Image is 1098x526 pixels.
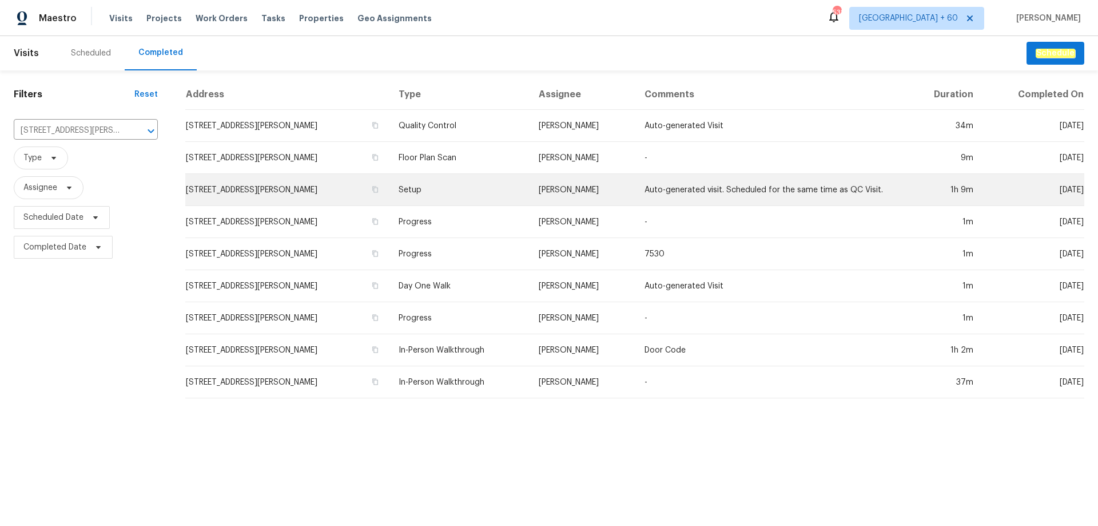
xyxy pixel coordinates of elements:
td: [DATE] [982,334,1084,366]
span: Projects [146,13,182,24]
button: Copy Address [370,280,380,291]
td: Progress [389,238,530,270]
td: Auto-generated Visit [635,110,905,142]
td: [STREET_ADDRESS][PERSON_NAME] [185,110,389,142]
td: [DATE] [982,174,1084,206]
td: [DATE] [982,238,1084,270]
td: Door Code [635,334,905,366]
th: Type [389,80,530,110]
td: [PERSON_NAME] [530,334,635,366]
td: - [635,142,905,174]
td: Floor Plan Scan [389,142,530,174]
div: Completed [138,47,183,58]
td: [STREET_ADDRESS][PERSON_NAME] [185,302,389,334]
td: [STREET_ADDRESS][PERSON_NAME] [185,206,389,238]
span: Scheduled Date [23,212,83,223]
th: Assignee [530,80,635,110]
span: Completed Date [23,242,86,253]
button: Open [143,123,159,139]
td: Day One Walk [389,270,530,302]
span: Geo Assignments [357,13,432,24]
h1: Filters [14,89,134,100]
div: Scheduled [71,48,111,59]
th: Address [185,80,389,110]
td: - [635,206,905,238]
th: Completed On [982,80,1084,110]
button: Copy Address [370,313,380,323]
td: [PERSON_NAME] [530,110,635,142]
button: Copy Address [370,152,380,163]
span: [GEOGRAPHIC_DATA] + 60 [859,13,958,24]
td: [DATE] [982,366,1084,398]
td: In-Person Walkthrough [389,334,530,366]
td: [PERSON_NAME] [530,302,635,334]
input: Search for an address... [14,122,126,140]
td: Progress [389,206,530,238]
td: 37m [905,366,982,398]
td: - [635,302,905,334]
td: [PERSON_NAME] [530,366,635,398]
button: Copy Address [370,377,380,387]
td: 1h 2m [905,334,982,366]
td: 1m [905,238,982,270]
span: Type [23,152,42,164]
div: 538 [833,7,841,18]
button: Copy Address [370,216,380,227]
td: 9m [905,142,982,174]
td: 7530 [635,238,905,270]
span: Properties [299,13,344,24]
td: - [635,366,905,398]
td: [STREET_ADDRESS][PERSON_NAME] [185,142,389,174]
td: [PERSON_NAME] [530,270,635,302]
div: Reset [134,89,158,100]
span: Tasks [261,14,285,22]
td: [STREET_ADDRESS][PERSON_NAME] [185,270,389,302]
td: 1m [905,302,982,334]
td: [DATE] [982,270,1084,302]
td: [PERSON_NAME] [530,142,635,174]
button: Copy Address [370,345,380,355]
td: 1m [905,206,982,238]
td: [DATE] [982,302,1084,334]
td: Progress [389,302,530,334]
td: Quality Control [389,110,530,142]
td: [STREET_ADDRESS][PERSON_NAME] [185,334,389,366]
span: Visits [109,13,133,24]
td: [PERSON_NAME] [530,206,635,238]
td: [DATE] [982,206,1084,238]
span: Visits [14,41,39,66]
td: In-Person Walkthrough [389,366,530,398]
th: Comments [635,80,905,110]
td: [DATE] [982,110,1084,142]
th: Duration [905,80,982,110]
td: Auto-generated Visit [635,270,905,302]
button: Copy Address [370,120,380,130]
td: Auto-generated visit. Scheduled for the same time as QC Visit. [635,174,905,206]
td: [STREET_ADDRESS][PERSON_NAME] [185,366,389,398]
td: 34m [905,110,982,142]
td: Setup [389,174,530,206]
span: [PERSON_NAME] [1012,13,1081,24]
td: [PERSON_NAME] [530,238,635,270]
td: [PERSON_NAME] [530,174,635,206]
span: Maestro [39,13,77,24]
button: Copy Address [370,248,380,259]
span: Assignee [23,182,57,193]
td: [STREET_ADDRESS][PERSON_NAME] [185,174,389,206]
em: Schedule [1036,49,1075,58]
span: Work Orders [196,13,248,24]
button: Copy Address [370,184,380,195]
td: 1h 9m [905,174,982,206]
td: [DATE] [982,142,1084,174]
button: Schedule [1027,42,1084,65]
td: [STREET_ADDRESS][PERSON_NAME] [185,238,389,270]
td: 1m [905,270,982,302]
